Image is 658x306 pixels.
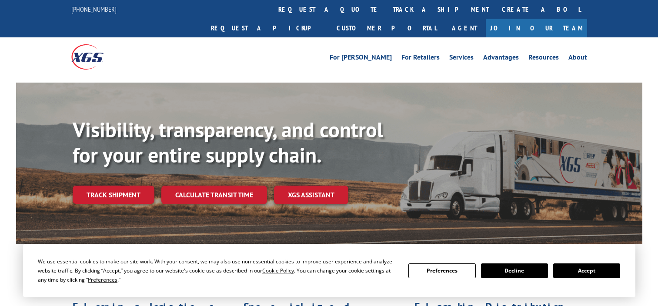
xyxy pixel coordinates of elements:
a: Services [449,54,474,63]
span: Cookie Policy [262,267,294,274]
a: XGS ASSISTANT [274,186,348,204]
b: Visibility, transparency, and control for your entire supply chain. [73,116,383,168]
div: We use essential cookies to make our site work. With your consent, we may also use non-essential ... [38,257,398,284]
a: Customer Portal [330,19,443,37]
a: Request a pickup [204,19,330,37]
div: Cookie Consent Prompt [23,244,635,297]
a: [PHONE_NUMBER] [71,5,117,13]
button: Preferences [408,263,475,278]
a: Calculate transit time [161,186,267,204]
a: For Retailers [401,54,440,63]
button: Decline [481,263,548,278]
a: Resources [528,54,559,63]
a: Agent [443,19,486,37]
a: Join Our Team [486,19,587,37]
a: Track shipment [73,186,154,204]
button: Accept [553,263,620,278]
a: For [PERSON_NAME] [330,54,392,63]
a: About [568,54,587,63]
a: Advantages [483,54,519,63]
span: Preferences [88,276,117,283]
